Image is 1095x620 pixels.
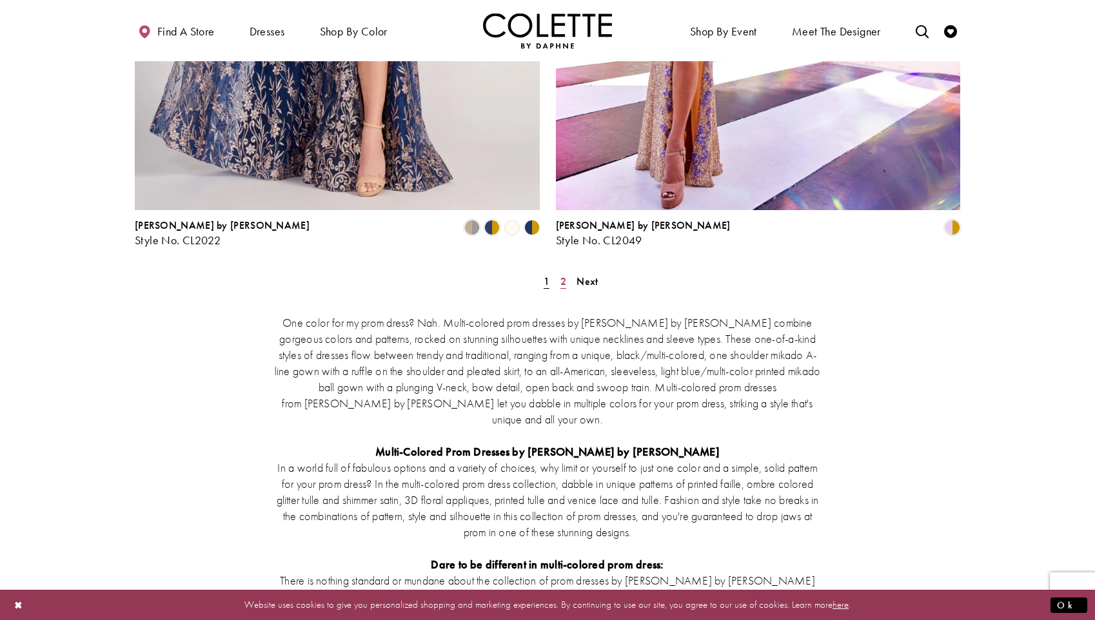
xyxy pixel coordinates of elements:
[544,275,549,288] span: 1
[945,220,960,235] i: Gold/Lilac
[912,13,932,48] a: Toggle search
[573,272,602,291] a: Next Page
[273,315,822,427] p: One color for my prom dress? Nah. Multi-colored prom dresses by [PERSON_NAME] by [PERSON_NAME] co...
[540,272,553,291] span: Current Page
[484,220,500,235] i: Navy Blue/Gold
[93,596,1002,614] p: Website uses cookies to give you personalized shopping and marketing experiences. By continuing t...
[8,594,30,616] button: Close Dialog
[1051,597,1087,613] button: Submit Dialog
[687,13,760,48] span: Shop By Event
[135,220,310,247] div: Colette by Daphne Style No. CL2022
[375,444,720,459] strong: Multi-Colored Prom Dresses by [PERSON_NAME] by [PERSON_NAME]
[833,598,849,611] a: here
[560,275,566,288] span: 2
[250,25,285,38] span: Dresses
[577,275,598,288] span: Next
[157,25,215,38] span: Find a store
[431,557,664,572] strong: Dare to be different in multi-colored prom dress:
[246,13,288,48] span: Dresses
[135,218,310,232] span: [PERSON_NAME] by [PERSON_NAME]
[792,25,881,38] span: Meet the designer
[789,13,884,48] a: Meet the designer
[504,220,520,235] i: Diamond White
[483,13,612,48] a: Visit Home Page
[556,233,642,247] span: Style No. CL2049
[556,218,731,232] span: [PERSON_NAME] by [PERSON_NAME]
[557,272,570,291] a: Page 2
[135,13,217,48] a: Find a store
[317,13,391,48] span: Shop by color
[464,220,480,235] i: Gold/Pewter
[941,13,960,48] a: Check Wishlist
[320,25,388,38] span: Shop by color
[273,460,822,540] p: In a world full of fabulous options and a variety of choices, why limit or yourself to just one c...
[135,233,221,247] span: Style No. CL2022
[556,220,731,247] div: Colette by Daphne Style No. CL2049
[483,13,612,48] img: Colette by Daphne
[524,220,540,235] i: Navy/Gold
[690,25,757,38] span: Shop By Event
